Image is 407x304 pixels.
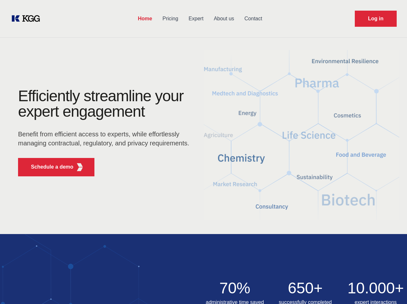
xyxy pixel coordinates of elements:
a: Contact [239,10,267,27]
a: Expert [183,10,208,27]
a: About us [208,10,239,27]
p: Schedule a demo [31,163,73,171]
p: Benefit from efficient access to experts, while effortlessly managing contractual, regulatory, an... [18,130,193,148]
a: Home [133,10,157,27]
img: KGG Fifth Element RED [204,42,400,228]
button: Schedule a demoKGG Fifth Element RED [18,158,94,176]
a: Request Demo [355,11,397,27]
h1: Efficiently streamline your expert engagement [18,88,193,119]
a: KOL Knowledge Platform: Talk to Key External Experts (KEE) [10,14,45,24]
h2: 650+ [274,280,337,296]
img: KGG Fifth Element RED [76,163,84,171]
h2: 70% [204,280,266,296]
a: Pricing [157,10,183,27]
